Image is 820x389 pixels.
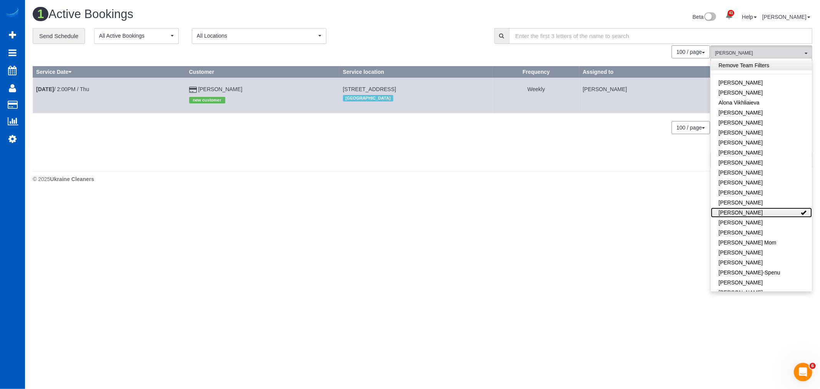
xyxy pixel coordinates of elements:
a: [PERSON_NAME] [711,188,812,198]
a: [PERSON_NAME] Mom [711,238,812,248]
a: [PERSON_NAME] [198,86,242,92]
th: Service Date [33,66,186,78]
a: Help [742,14,757,20]
span: All Locations [197,32,316,40]
a: [PERSON_NAME] [711,258,812,268]
img: Automaid Logo [5,8,20,18]
a: [PERSON_NAME] [711,118,812,128]
a: [PERSON_NAME] [711,138,812,148]
a: [PERSON_NAME] [711,168,812,178]
span: 1 [33,7,48,21]
th: Customer [186,66,339,78]
a: [PERSON_NAME] [711,78,812,88]
th: Frequency [493,66,579,78]
input: Enter the first 3 letters of the name to search [509,28,813,44]
td: Frequency [493,78,579,113]
td: Service location [339,78,493,113]
button: 100 / page [672,45,710,58]
a: [PERSON_NAME] [711,228,812,238]
span: All Active Bookings [99,32,169,40]
th: Assigned to [579,66,710,78]
strong: Ukraine Cleaners [50,176,94,182]
div: © 2025 [33,175,812,183]
span: 6 [810,363,816,369]
a: [PERSON_NAME] [711,288,812,298]
b: [DATE] [36,86,54,92]
a: [PERSON_NAME] [711,148,812,158]
a: [PERSON_NAME]-Spenu [711,268,812,278]
i: Credit Card Payment [189,87,197,93]
a: Alona Vikhliaieva [711,98,812,108]
td: Customer [186,78,339,113]
button: All Locations [192,28,326,44]
a: [PERSON_NAME] [762,14,810,20]
span: 41 [728,10,734,16]
a: [PERSON_NAME] [711,108,812,118]
ol: All Teams [710,45,812,57]
a: [PERSON_NAME] [711,278,812,288]
a: [PERSON_NAME] [711,208,812,218]
a: [PERSON_NAME] [711,248,812,258]
a: Remove Team Filters [711,60,812,70]
div: Location [343,93,490,103]
span: [STREET_ADDRESS] [343,86,396,92]
button: [PERSON_NAME] [710,45,812,61]
a: Beta [693,14,717,20]
a: [PERSON_NAME] [711,198,812,208]
img: New interface [704,12,716,22]
a: [DATE]/ 2:00PM / Thu [36,86,89,92]
a: [PERSON_NAME] [711,128,812,138]
button: All Active Bookings [94,28,179,44]
a: [PERSON_NAME] [711,178,812,188]
a: [PERSON_NAME] [711,158,812,168]
td: Schedule date [33,78,186,113]
span: [GEOGRAPHIC_DATA] [343,95,393,101]
span: new customer [189,97,225,103]
span: [PERSON_NAME] [715,50,803,57]
a: [PERSON_NAME] [711,218,812,228]
a: [PERSON_NAME] [711,88,812,98]
button: 100 / page [672,121,710,134]
h1: Active Bookings [33,8,417,21]
td: Assigned to [579,78,710,113]
nav: Pagination navigation [672,121,710,134]
nav: Pagination navigation [672,45,710,58]
th: Service location [339,66,493,78]
a: Send Schedule [33,28,85,44]
a: 41 [722,8,737,25]
iframe: Intercom live chat [794,363,812,381]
